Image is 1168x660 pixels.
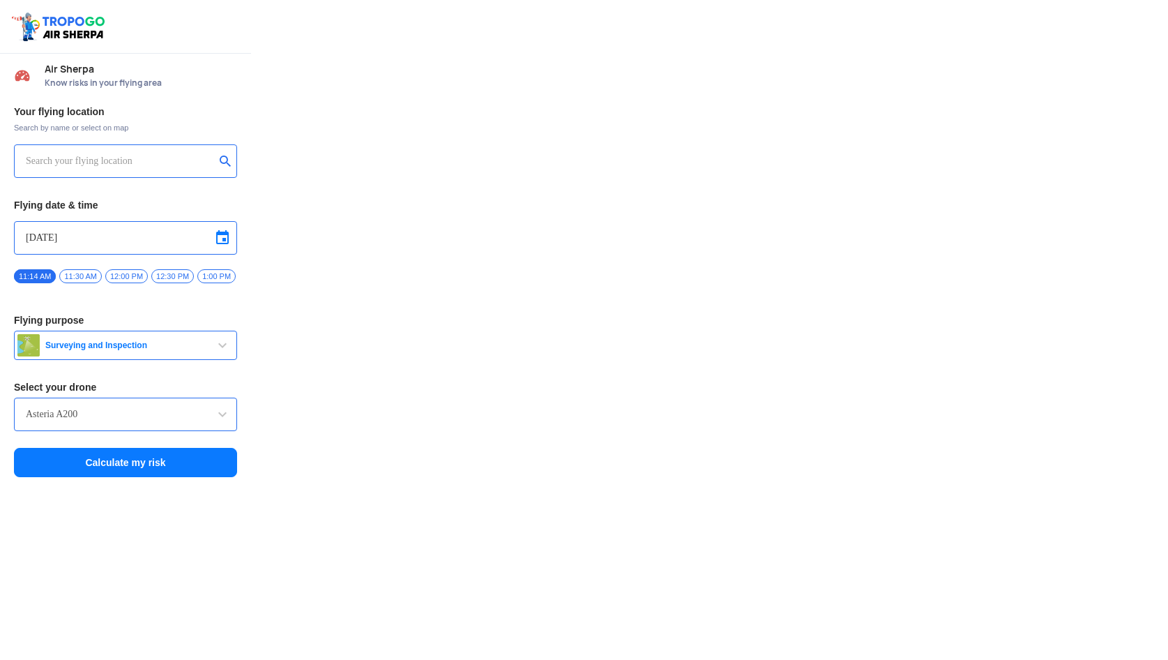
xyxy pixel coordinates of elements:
span: Air Sherpa [45,63,237,75]
img: survey.png [17,334,40,357]
span: 11:14 AM [14,269,56,283]
h3: Flying purpose [14,315,237,325]
input: Search by name or Brand [26,406,225,423]
span: Know risks in your flying area [45,77,237,89]
span: 12:30 PM [151,269,194,283]
h3: Select your drone [14,382,237,392]
span: 11:30 AM [59,269,101,283]
span: 12:00 PM [105,269,148,283]
span: Surveying and Inspection [40,340,214,351]
span: Search by name or select on map [14,122,237,133]
button: Calculate my risk [14,448,237,477]
h3: Your flying location [14,107,237,117]
img: Risk Scores [14,67,31,84]
button: Surveying and Inspection [14,331,237,360]
span: 1:00 PM [197,269,236,283]
h3: Flying date & time [14,200,237,210]
input: Select Date [26,230,225,246]
img: ic_tgdronemaps.svg [10,10,109,43]
input: Search your flying location [26,153,215,170]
